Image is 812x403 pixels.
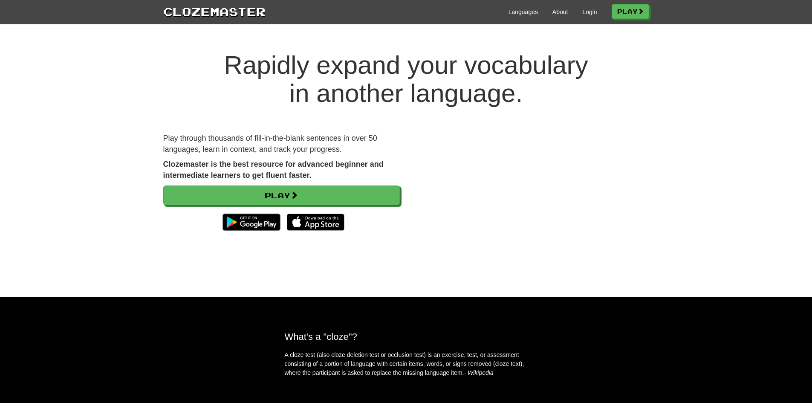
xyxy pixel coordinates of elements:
[509,8,538,16] a: Languages
[285,331,528,342] h2: What's a "cloze"?
[218,209,284,235] img: Get it on Google Play
[163,186,400,205] a: Play
[552,8,568,16] a: About
[612,4,649,19] a: Play
[285,351,528,377] p: A cloze test (also cloze deletion test or occlusion test) is an exercise, test, or assessment con...
[582,8,597,16] a: Login
[163,133,400,155] p: Play through thousands of fill-in-the-blank sentences in over 50 languages, learn in context, and...
[464,369,494,376] em: - Wikipedia
[163,160,384,180] strong: Clozemaster is the best resource for advanced beginner and intermediate learners to get fluent fa...
[287,214,344,231] img: Download_on_the_App_Store_Badge_US-UK_135x40-25178aeef6eb6b83b96f5f2d004eda3bffbb37122de64afbaef7...
[163,3,266,19] a: Clozemaster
